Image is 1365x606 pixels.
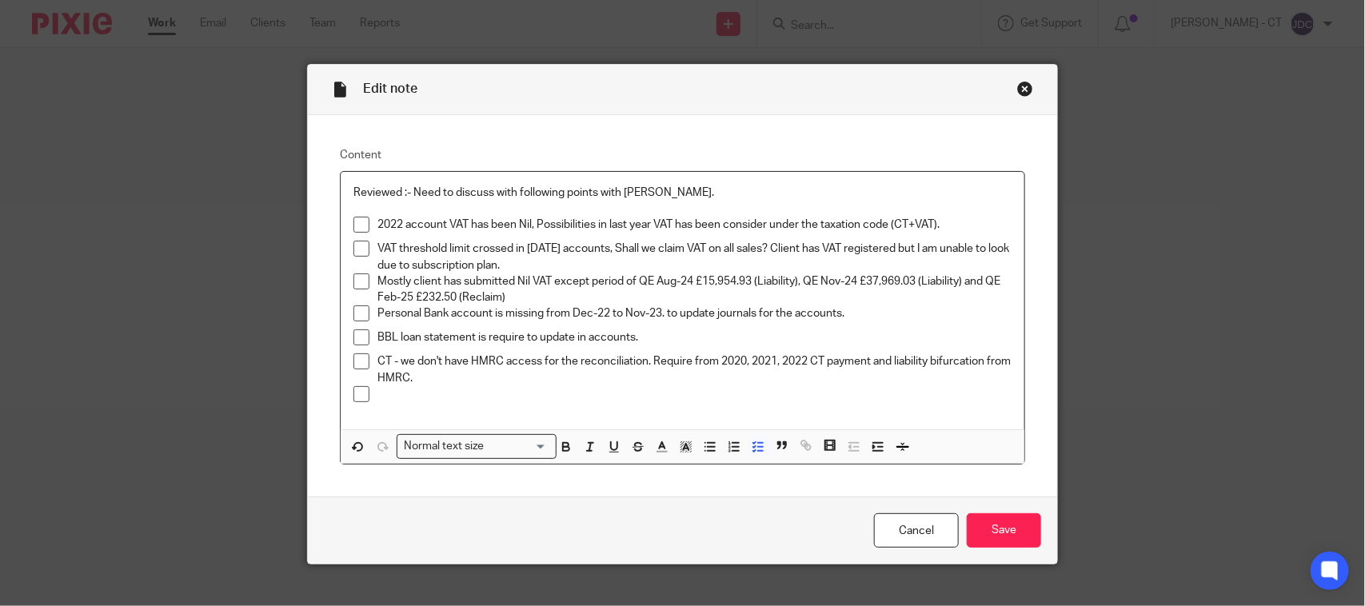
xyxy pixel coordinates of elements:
[397,434,557,459] div: Search for option
[377,273,1012,306] p: Mostly client has submitted Nil VAT except period of QE Aug-24 £15,954.93 (Liability), QE Nov-24 ...
[377,329,1012,345] p: BBL loan statement is require to update in accounts.
[1017,81,1033,97] div: Close this dialog window
[377,353,1012,386] p: CT - we don't have HMRC access for the reconciliation. Require from 2020, 2021, 2022 CT payment a...
[489,438,547,455] input: Search for option
[967,513,1041,548] input: Save
[353,185,1012,201] p: Reviewed :- Need to discuss with following points with [PERSON_NAME].
[874,513,959,548] a: Cancel
[363,82,417,95] span: Edit note
[401,438,488,455] span: Normal text size
[377,305,1012,321] p: Personal Bank account is missing from Dec-22 to Nov-23. to update journals for the accounts.
[340,147,1025,163] label: Content
[377,241,1012,273] p: VAT threshold limit crossed in [DATE] accounts, Shall we claim VAT on all sales? Client has VAT r...
[377,217,1012,233] p: 2022 account VAT has been Nil, Possibilities in last year VAT has been consider under the taxatio...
